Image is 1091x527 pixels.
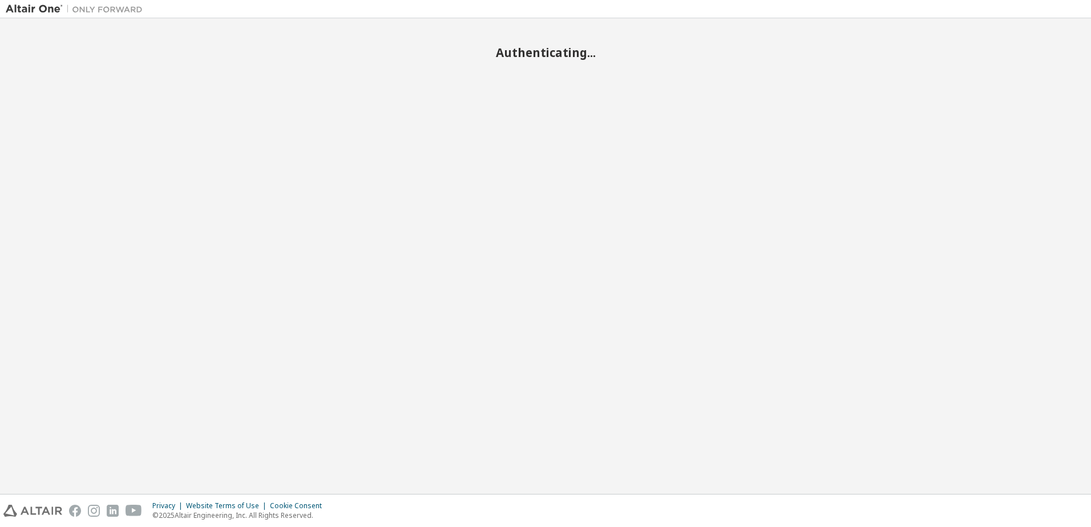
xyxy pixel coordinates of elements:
[152,501,186,510] div: Privacy
[69,505,81,517] img: facebook.svg
[88,505,100,517] img: instagram.svg
[6,3,148,15] img: Altair One
[6,45,1085,60] h2: Authenticating...
[126,505,142,517] img: youtube.svg
[186,501,270,510] div: Website Terms of Use
[270,501,329,510] div: Cookie Consent
[107,505,119,517] img: linkedin.svg
[3,505,62,517] img: altair_logo.svg
[152,510,329,520] p: © 2025 Altair Engineering, Inc. All Rights Reserved.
